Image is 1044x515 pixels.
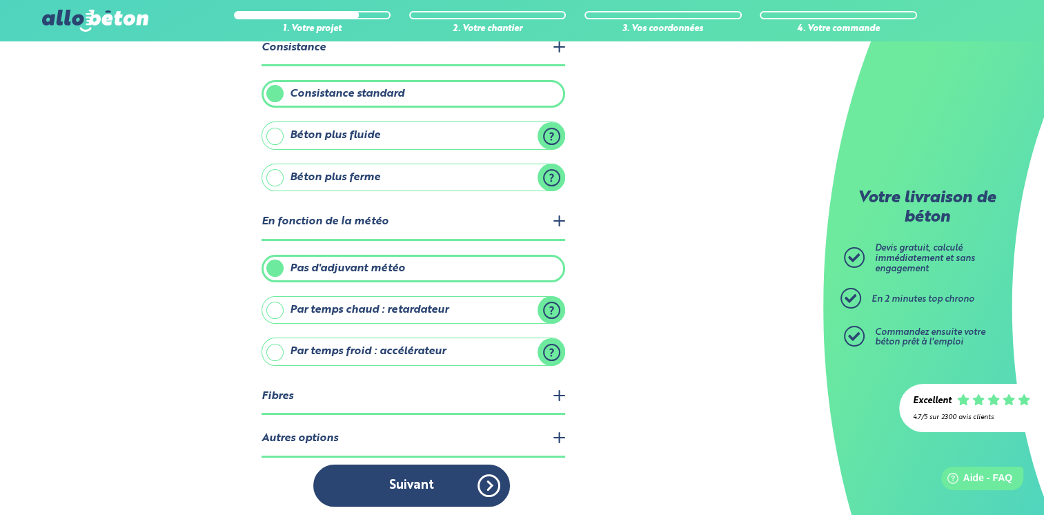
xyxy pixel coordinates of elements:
span: Devis gratuit, calculé immédiatement et sans engagement [875,244,975,273]
legend: En fonction de la météo [262,205,565,240]
div: 4.7/5 sur 2300 avis clients [913,414,1030,421]
label: Béton plus ferme [262,164,565,191]
span: En 2 minutes top chrono [871,295,974,304]
legend: Consistance [262,31,565,66]
div: 2. Votre chantier [409,24,567,35]
div: Excellent [913,396,952,407]
p: Votre livraison de béton [847,189,1006,227]
label: Béton plus fluide [262,122,565,149]
label: Pas d'adjuvant météo [262,255,565,282]
legend: Fibres [262,380,565,415]
label: Par temps froid : accélérateur [262,338,565,365]
button: Suivant [313,465,510,507]
span: Commandez ensuite votre béton prêt à l'emploi [875,328,985,347]
div: 1. Votre projet [234,24,391,35]
iframe: Help widget launcher [921,461,1029,500]
legend: Autres options [262,422,565,457]
img: allobéton [42,10,148,32]
div: 4. Votre commande [760,24,917,35]
label: Par temps chaud : retardateur [262,296,565,324]
div: 3. Vos coordonnées [584,24,742,35]
label: Consistance standard [262,80,565,108]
